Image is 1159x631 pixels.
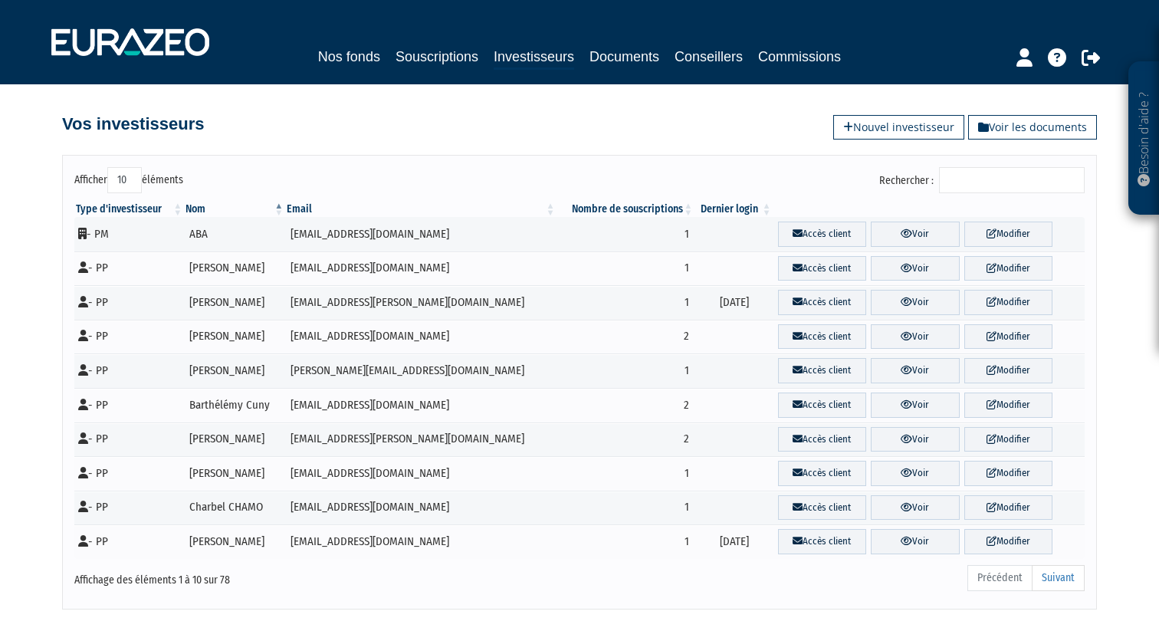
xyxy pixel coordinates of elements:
[964,529,1052,554] a: Modifier
[778,495,866,521] a: Accès client
[285,422,557,457] td: [EMAIL_ADDRESS][PERSON_NAME][DOMAIN_NAME]
[74,353,184,388] td: - PP
[964,495,1052,521] a: Modifier
[74,388,184,422] td: - PP
[557,524,695,559] td: 1
[285,285,557,320] td: [EMAIL_ADDRESS][PERSON_NAME][DOMAIN_NAME]
[557,251,695,286] td: 1
[871,256,959,281] a: Voir
[871,222,959,247] a: Voir
[871,461,959,486] a: Voir
[557,285,695,320] td: 1
[74,251,184,286] td: - PP
[557,388,695,422] td: 2
[964,358,1052,383] a: Modifier
[285,456,557,491] td: [EMAIL_ADDRESS][DOMAIN_NAME]
[396,46,478,67] a: Souscriptions
[557,202,695,217] th: Nombre de souscriptions : activer pour trier la colonne par ordre croissant
[184,251,285,286] td: [PERSON_NAME]
[871,358,959,383] a: Voir
[285,353,557,388] td: [PERSON_NAME][EMAIL_ADDRESS][DOMAIN_NAME]
[694,524,773,559] td: [DATE]
[778,393,866,418] a: Accès client
[285,251,557,286] td: [EMAIL_ADDRESS][DOMAIN_NAME]
[778,461,866,486] a: Accès client
[74,564,482,588] div: Affichage des éléments 1 à 10 sur 78
[964,222,1052,247] a: Modifier
[964,393,1052,418] a: Modifier
[74,217,184,251] td: - PM
[1032,565,1085,591] a: Suivant
[285,202,557,217] th: Email : activer pour trier la colonne par ordre croissant
[589,46,659,67] a: Documents
[184,285,285,320] td: [PERSON_NAME]
[74,285,184,320] td: - PP
[778,427,866,452] a: Accès client
[778,324,866,350] a: Accès client
[778,290,866,315] a: Accès client
[964,256,1052,281] a: Modifier
[74,422,184,457] td: - PP
[964,427,1052,452] a: Modifier
[1135,70,1153,208] p: Besoin d'aide ?
[871,529,959,554] a: Voir
[285,388,557,422] td: [EMAIL_ADDRESS][DOMAIN_NAME]
[778,358,866,383] a: Accès client
[871,290,959,315] a: Voir
[557,456,695,491] td: 1
[51,28,209,56] img: 1732889491-logotype_eurazeo_blanc_rvb.png
[879,167,1085,193] label: Rechercher :
[871,324,959,350] a: Voir
[964,290,1052,315] a: Modifier
[758,46,841,67] a: Commissions
[184,422,285,457] td: [PERSON_NAME]
[74,524,184,559] td: - PP
[285,524,557,559] td: [EMAIL_ADDRESS][DOMAIN_NAME]
[694,202,773,217] th: Dernier login : activer pour trier la colonne par ordre croissant
[964,324,1052,350] a: Modifier
[557,320,695,354] td: 2
[773,202,1085,217] th: &nbsp;
[939,167,1085,193] input: Rechercher :
[557,491,695,525] td: 1
[871,495,959,521] a: Voir
[675,46,743,67] a: Conseillers
[74,202,184,217] th: Type d'investisseur : activer pour trier la colonne par ordre croissant
[778,222,866,247] a: Accès client
[871,393,959,418] a: Voir
[184,388,285,422] td: Barthélémy Cuny
[74,456,184,491] td: - PP
[285,491,557,525] td: [EMAIL_ADDRESS][DOMAIN_NAME]
[184,491,285,525] td: Charbel CHAMO
[184,202,285,217] th: Nom : activer pour trier la colonne par ordre d&eacute;croissant
[964,461,1052,486] a: Modifier
[184,320,285,354] td: [PERSON_NAME]
[184,217,285,251] td: ABA
[74,491,184,525] td: - PP
[694,285,773,320] td: [DATE]
[494,46,574,70] a: Investisseurs
[184,456,285,491] td: [PERSON_NAME]
[557,422,695,457] td: 2
[318,46,380,67] a: Nos fonds
[74,320,184,354] td: - PP
[833,115,964,140] a: Nouvel investisseur
[285,320,557,354] td: [EMAIL_ADDRESS][DOMAIN_NAME]
[107,167,142,193] select: Afficheréléments
[184,524,285,559] td: [PERSON_NAME]
[557,217,695,251] td: 1
[285,217,557,251] td: [EMAIL_ADDRESS][DOMAIN_NAME]
[74,167,183,193] label: Afficher éléments
[62,115,204,133] h4: Vos investisseurs
[871,427,959,452] a: Voir
[557,353,695,388] td: 1
[778,529,866,554] a: Accès client
[778,256,866,281] a: Accès client
[184,353,285,388] td: [PERSON_NAME]
[968,115,1097,140] a: Voir les documents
